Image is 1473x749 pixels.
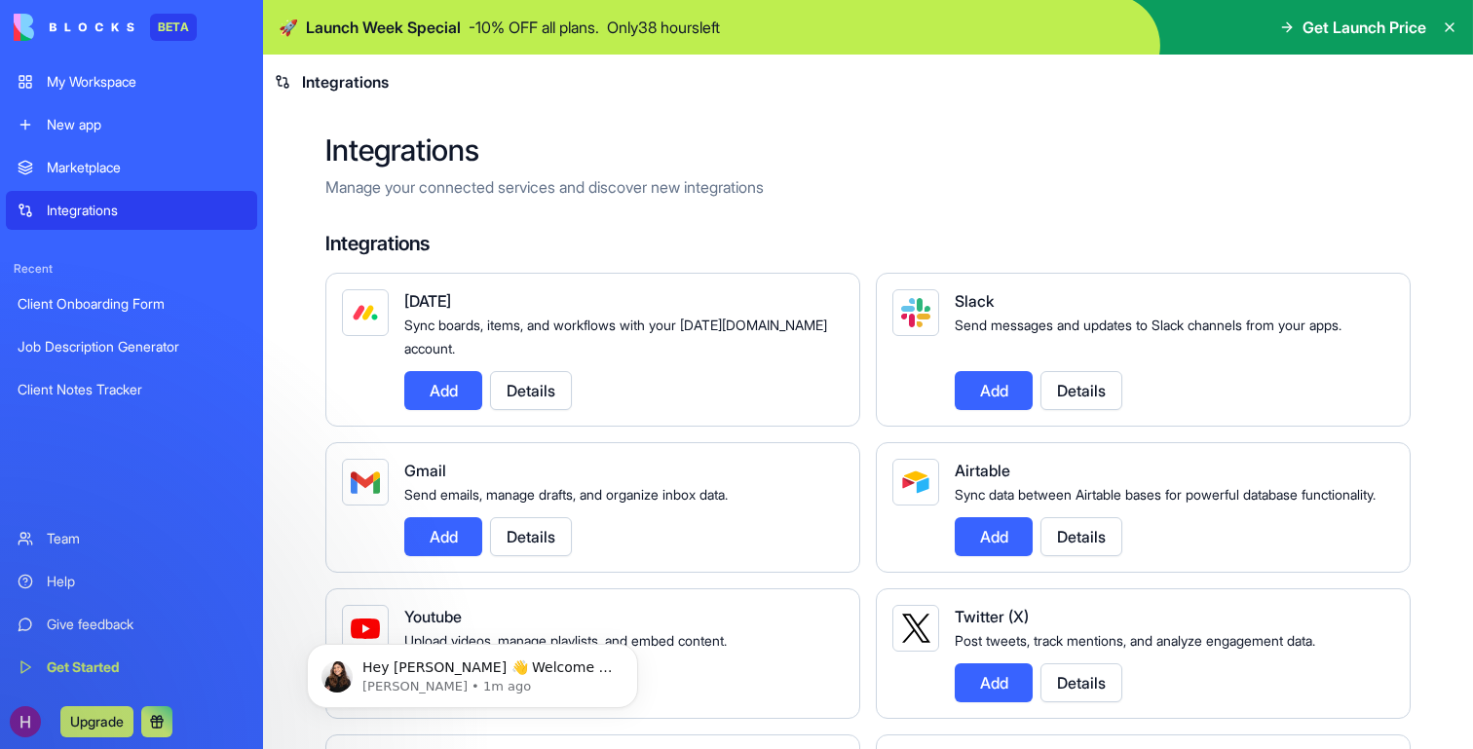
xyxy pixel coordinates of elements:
[6,284,257,323] a: Client Onboarding Form
[955,517,1033,556] button: Add
[6,327,257,366] a: Job Description Generator
[60,706,133,737] button: Upgrade
[325,175,1411,199] p: Manage your connected services and discover new integrations
[6,148,257,187] a: Marketplace
[1040,517,1122,556] button: Details
[404,486,728,503] span: Send emails, manage drafts, and organize inbox data.
[1040,663,1122,702] button: Details
[306,16,461,39] span: Launch Week Special
[47,615,245,634] div: Give feedback
[607,16,720,39] p: Only 38 hours left
[404,317,827,356] span: Sync boards, items, and workflows with your [DATE][DOMAIN_NAME] account.
[10,706,41,737] img: ACg8ocKzPzImrkkWXBHegFj_Rtd7m3m5YLeGrrhjpOwjCwREYEHS-w=s96-c
[18,294,245,314] div: Client Onboarding Form
[47,572,245,591] div: Help
[955,291,994,311] span: Slack
[955,461,1010,480] span: Airtable
[6,562,257,601] a: Help
[469,16,599,39] p: - 10 % OFF all plans.
[6,105,257,144] a: New app
[404,461,446,480] span: Gmail
[6,605,257,644] a: Give feedback
[6,62,257,101] a: My Workspace
[955,486,1376,503] span: Sync data between Airtable bases for powerful database functionality.
[955,632,1315,649] span: Post tweets, track mentions, and analyze engagement data.
[14,14,197,41] a: BETA
[6,261,257,277] span: Recent
[955,607,1029,626] span: Twitter (X)
[18,380,245,399] div: Client Notes Tracker
[1303,16,1426,39] span: Get Launch Price
[14,14,134,41] img: logo
[6,370,257,409] a: Client Notes Tracker
[325,230,1411,257] h4: Integrations
[302,70,389,94] span: Integrations
[6,648,257,687] a: Get Started
[278,603,667,739] iframe: Intercom notifications message
[18,337,245,356] div: Job Description Generator
[279,16,298,39] span: 🚀
[404,291,451,311] span: [DATE]
[47,115,245,134] div: New app
[1040,371,1122,410] button: Details
[490,371,572,410] button: Details
[47,529,245,548] div: Team
[404,517,482,556] button: Add
[955,663,1033,702] button: Add
[404,371,482,410] button: Add
[47,657,245,677] div: Get Started
[47,158,245,177] div: Marketplace
[150,14,197,41] div: BETA
[60,711,133,730] a: Upgrade
[6,519,257,558] a: Team
[955,371,1033,410] button: Add
[47,201,245,220] div: Integrations
[6,191,257,230] a: Integrations
[490,517,572,556] button: Details
[325,132,1411,168] h2: Integrations
[955,317,1341,333] span: Send messages and updates to Slack channels from your apps.
[47,72,245,92] div: My Workspace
